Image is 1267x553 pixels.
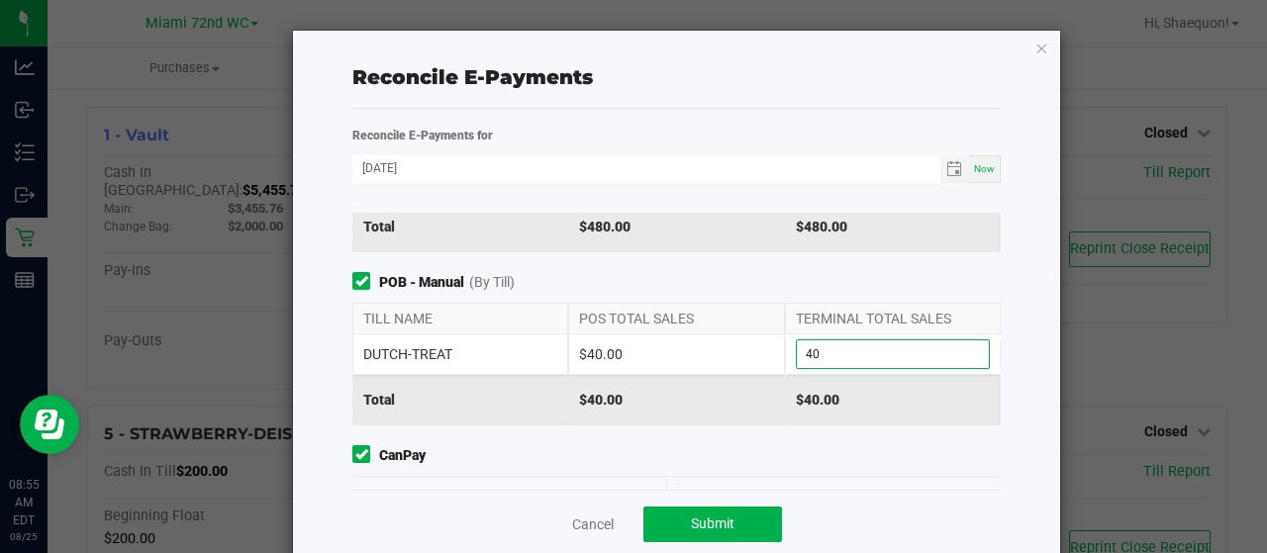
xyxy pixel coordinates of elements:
strong: Reconcile E-Payments for [352,129,493,142]
input: Date [352,155,940,180]
div: TERMINAL TOTAL SALES [785,304,1001,333]
strong: POB - Manual [379,272,464,293]
span: Toggle calendar [940,155,969,183]
div: $85.90 [548,477,646,537]
span: (By Till) [469,272,515,293]
iframe: Resource center [20,395,79,454]
div: Reconcile E-Payments [352,62,1001,92]
div: Total [352,202,568,251]
a: Cancel [572,514,614,534]
div: TILL NAME [352,304,568,333]
div: $40.00 [568,334,784,374]
div: POS TOTAL SALES [568,304,784,333]
form-toggle: Include in reconciliation [352,272,379,293]
div: $480.00 [785,202,1001,251]
div: $40.00 [785,375,1001,424]
div: DUTCH-TREAT [352,334,568,374]
div: $40.00 [568,375,784,424]
div: $480.00 [568,202,784,251]
form-toggle: Include in reconciliation [352,445,379,466]
div: Total [352,375,568,424]
span: Now [974,163,995,174]
strong: CanPay [379,445,426,466]
button: Submit [643,507,782,542]
span: Submit [691,515,734,531]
